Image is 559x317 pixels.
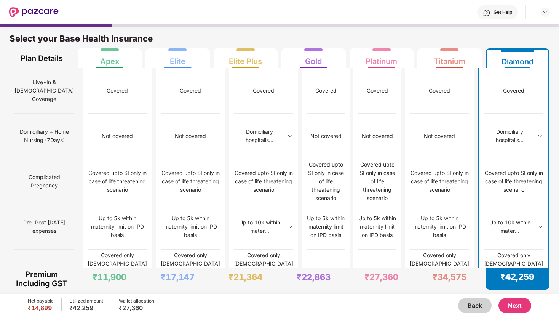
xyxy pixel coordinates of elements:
[542,9,548,15] img: svg+xml;base64,PHN2ZyBpZD0iRHJvcGRvd24tMzJ4MzIiIHhtbG5zPSJodHRwOi8vd3d3LnczLm9yZy8yMDAwL3N2ZyIgd2...
[14,125,74,147] span: Domicilliary + Home Nursing (7Days)
[28,304,54,312] div: ₹14,899
[424,132,455,140] div: Not covered
[161,169,220,194] div: Covered upto SI only in case of life threatening scenario
[9,7,59,17] img: New Pazcare Logo
[364,272,398,282] div: ₹27,360
[483,9,490,17] img: svg+xml;base64,PHN2ZyBpZD0iSGVscC0zMngzMiIgeG1sbnM9Imh0dHA6Ly93d3cudzMub3JnLzIwMDAvc3ZnIiB3aWR0aD...
[484,218,535,235] div: Up to 10k within mater...
[305,51,322,66] div: Gold
[434,51,465,66] div: Titanium
[229,51,262,66] div: Elite Plus
[321,268,331,276] div: N/A
[100,51,119,66] div: Apex
[500,271,534,282] div: ₹42,259
[433,272,466,282] div: ₹34,575
[503,86,524,95] div: Covered
[69,298,103,304] div: Utilized amount
[358,214,396,239] div: Up to 5k within maternity limit on IPD basis
[161,214,220,239] div: Up to 5k within maternity limit on IPD basis
[102,132,133,140] div: Not covered
[310,132,342,140] div: Not covered
[429,86,450,95] div: Covered
[358,160,396,202] div: Covered upto SI only in case of life threatening scenario
[161,251,220,293] div: Covered only [DEMOGRAPHIC_DATA] employees within maternity limit on IPD basis
[228,272,262,282] div: ₹21,364
[28,298,54,304] div: Net payable
[14,215,74,238] span: Pre-Post [DATE] expenses
[498,298,531,313] button: Next
[14,75,74,106] span: Live-In & [DEMOGRAPHIC_DATA] Coverage
[14,48,69,68] div: Plan Details
[410,169,469,194] div: Covered upto SI only in case of life threatening scenario
[307,214,345,239] div: Up to 5k within maternity limit on IPD basis
[234,218,285,235] div: Up to 10k within mater...
[161,272,195,282] div: ₹17,147
[537,133,543,139] img: svg+xml;base64,PHN2ZyBpZD0iRHJvcGRvd24tMzJ4MzIiIHhtbG5zPSJodHRwOi8vd3d3LnczLm9yZy8yMDAwL3N2ZyIgd2...
[180,86,201,95] div: Covered
[484,169,543,194] div: Covered upto SI only in case of life threatening scenario
[34,265,55,279] span: Infertility
[234,169,293,194] div: Covered upto SI only in case of life threatening scenario
[484,128,535,144] div: Domiciliary hospitalis...
[69,304,103,312] div: ₹42,259
[234,251,293,293] div: Covered only [DEMOGRAPHIC_DATA] employees within maternity limit on IPD basis
[287,133,293,139] img: svg+xml;base64,PHN2ZyBpZD0iRHJvcGRvd24tMzJ4MzIiIHhtbG5zPSJodHRwOi8vd3d3LnczLm9yZy8yMDAwL3N2ZyIgd2...
[366,51,397,66] div: Platinum
[372,268,382,276] div: N/A
[367,86,388,95] div: Covered
[88,251,147,293] div: Covered only [DEMOGRAPHIC_DATA] employees within maternity limit on IPD basis
[458,298,492,313] button: Back
[10,33,549,48] div: Select your Base Health Insurance
[14,170,74,193] span: Complicated Pregnancy
[494,9,512,15] div: Get Help
[119,304,154,312] div: ₹27,360
[537,224,543,230] img: svg+xml;base64,PHN2ZyBpZD0iRHJvcGRvd24tMzJ4MzIiIHhtbG5zPSJodHRwOi8vd3d3LnczLm9yZy8yMDAwL3N2ZyIgd2...
[307,160,345,202] div: Covered upto SI only in case of life threatening scenario
[14,268,69,290] div: Premium Including GST
[410,214,469,239] div: Up to 5k within maternity limit on IPD basis
[119,298,154,304] div: Wallet allocation
[107,86,128,95] div: Covered
[484,251,543,293] div: Covered only [DEMOGRAPHIC_DATA] employees within maternity limit on IPD basis
[287,224,293,230] img: svg+xml;base64,PHN2ZyBpZD0iRHJvcGRvd24tMzJ4MzIiIHhtbG5zPSJodHRwOi8vd3d3LnczLm9yZy8yMDAwL3N2ZyIgd2...
[93,272,126,282] div: ₹11,900
[234,128,285,144] div: Domiciliary hospitalis...
[170,51,185,66] div: Elite
[88,169,147,194] div: Covered upto SI only in case of life threatening scenario
[175,132,206,140] div: Not covered
[253,86,274,95] div: Covered
[362,132,393,140] div: Not covered
[502,51,533,66] div: Diamond
[410,251,469,293] div: Covered only [DEMOGRAPHIC_DATA] employees within maternity limit on IPD basis
[297,272,331,282] div: ₹22,863
[88,214,147,239] div: Up to 5k within maternity limit on IPD basis
[315,86,337,95] div: Covered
